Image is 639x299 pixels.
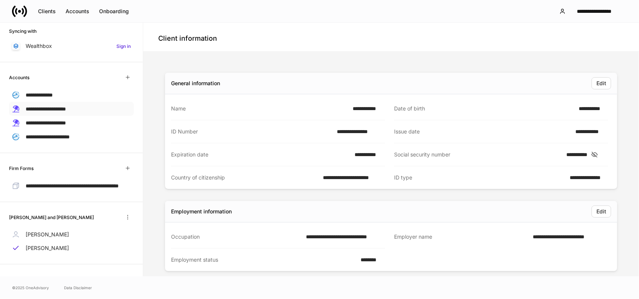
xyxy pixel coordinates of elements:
div: ID Number [171,128,332,135]
button: Edit [592,77,611,89]
a: Data Disclaimer [64,285,92,291]
div: Edit [596,208,606,215]
button: Onboarding [94,5,134,17]
div: Employer name [394,233,528,241]
span: © 2025 OneAdvisory [12,285,49,291]
a: [PERSON_NAME] [9,228,134,241]
div: Date of birth [394,105,574,112]
div: Social security number [394,151,562,158]
div: Occupation [171,233,301,241]
p: [PERSON_NAME] [26,231,69,238]
h6: Accounts [9,74,29,81]
h6: Firm Forms [9,165,34,172]
div: Employment status [171,256,356,264]
a: [PERSON_NAME] [9,241,134,255]
h4: Client information [158,34,217,43]
h6: Sign in [116,43,131,50]
p: [PERSON_NAME] [26,244,69,252]
h6: [PERSON_NAME] and [PERSON_NAME] [9,214,94,221]
button: Accounts [61,5,94,17]
div: Name [171,105,348,112]
a: WealthboxSign in [9,39,134,53]
button: Edit [592,205,611,218]
div: General information [171,80,220,87]
div: Accounts [66,8,89,15]
div: Clients [38,8,56,15]
div: Onboarding [99,8,129,15]
div: Expiration date [171,151,350,158]
h6: Syncing with [9,28,37,35]
div: Edit [596,80,606,87]
div: ID type [394,174,565,181]
div: Issue date [394,128,571,135]
p: Wealthbox [26,42,52,50]
div: Employment information [171,208,232,215]
button: Clients [33,5,61,17]
div: Country of citizenship [171,174,318,181]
